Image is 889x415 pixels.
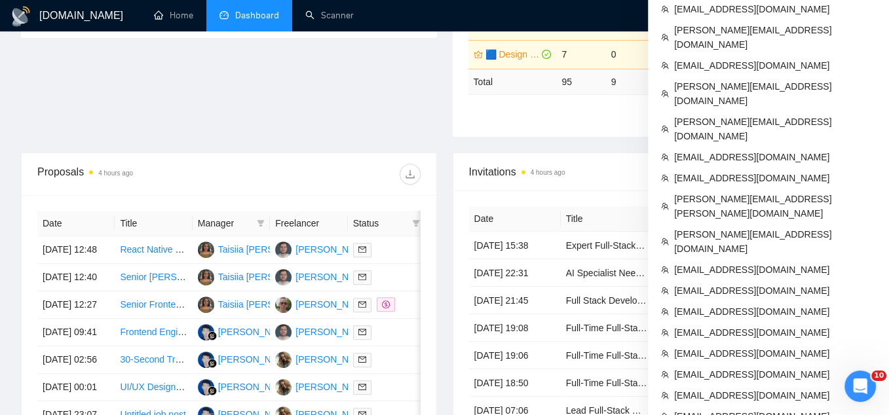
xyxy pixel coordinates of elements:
td: Full Stack Developer with React and Nest.js [561,287,653,314]
td: [DATE] 12:40 [37,264,115,291]
span: team [661,125,669,133]
div: [PERSON_NAME] [295,352,371,367]
time: 4 hours ago [531,169,565,176]
th: Title [561,206,653,232]
img: gigradar-bm.png [208,331,217,340]
span: mail [358,300,366,308]
span: team [661,391,669,399]
td: [DATE] 12:27 [37,291,115,319]
span: [PERSON_NAME][EMAIL_ADDRESS][PERSON_NAME][DOMAIN_NAME] [674,192,876,221]
span: mail [358,273,366,281]
span: [PERSON_NAME][EMAIL_ADDRESS][DOMAIN_NAME] [674,115,876,143]
td: Full-Time Full-Stack Developer for SaaS Business [561,314,653,342]
div: Proposals [37,164,229,185]
td: Senior MERN Stack Developer – Healthcare Platform [115,264,192,291]
a: UI/UX Designer for AI-Powered Clinical Knowledge Platform (Healthcare SaaS) [120,382,442,392]
span: filter [257,219,265,227]
span: [EMAIL_ADDRESS][DOMAIN_NAME] [674,367,876,382]
span: filter [254,213,267,233]
td: 9 [606,69,655,94]
td: [DATE] 19:08 [469,314,561,342]
div: Taisiia [PERSON_NAME] [218,270,322,284]
img: BK [275,242,292,258]
a: Senior [PERSON_NAME] Developer – Healthcare Platform [120,272,360,282]
span: mail [358,328,366,336]
span: [PERSON_NAME][EMAIL_ADDRESS][DOMAIN_NAME] [674,23,876,52]
img: TP [198,269,214,285]
a: searchScanner [305,10,354,21]
img: HP [198,352,214,368]
a: Frontend Engineer for React Web Application [120,327,304,337]
span: [PERSON_NAME][EMAIL_ADDRESS][DOMAIN_NAME] [674,227,876,256]
span: [EMAIL_ADDRESS][DOMAIN_NAME] [674,283,876,298]
div: [PERSON_NAME] [218,325,293,339]
img: logo [10,6,31,27]
a: TPTaisiia [PERSON_NAME] [198,244,322,254]
td: 95 [556,69,605,94]
td: [DATE] 00:01 [37,374,115,401]
td: Senior Frontend Developer – React (Remote – CET ±3) (m/f/d) [115,291,192,319]
span: [EMAIL_ADDRESS][DOMAIN_NAME] [674,2,876,16]
th: Title [115,211,192,236]
span: mail [358,245,366,253]
a: TPTaisiia [PERSON_NAME] [198,271,322,281]
div: [PERSON_NAME] [218,380,293,394]
div: [PERSON_NAME] [295,242,371,257]
span: Status [353,216,407,230]
span: team [661,202,669,210]
span: team [661,266,669,274]
span: team [661,153,669,161]
img: TS [275,379,292,395]
a: Full-Time Full-Stack Developer for SaaS Business [566,350,770,361]
td: [DATE] 21:45 [469,287,561,314]
a: TPTaisiia [PERSON_NAME] [198,298,322,309]
span: 10 [871,370,886,381]
span: Manager [198,216,252,230]
td: React Native Developer [115,236,192,264]
img: AD [275,297,292,313]
td: [DATE] 15:38 [469,232,561,259]
td: Full-Time Full-Stack Developer for SaaS Business [561,342,653,369]
span: dollar [382,300,390,308]
span: mail [358,355,366,363]
span: team [661,287,669,295]
a: Full Stack Developer with React and Nest.js [566,295,744,306]
img: gigradar-bm.png [208,359,217,368]
span: team [661,329,669,336]
th: Manager [193,211,270,236]
a: HP[PERSON_NAME] [198,326,293,336]
td: 7 [556,40,605,69]
div: Taisiia [PERSON_NAME] [218,297,322,312]
a: BK[PERSON_NAME] [275,244,371,254]
a: TS[PERSON_NAME] [275,353,371,364]
span: team [661,370,669,378]
button: download [400,164,421,185]
span: [PERSON_NAME][EMAIL_ADDRESS][DOMAIN_NAME] [674,79,876,108]
iframe: Intercom live chat [844,370,876,402]
span: [EMAIL_ADDRESS][DOMAIN_NAME] [674,304,876,319]
div: [PERSON_NAME] [295,297,371,312]
img: HP [198,379,214,395]
a: 30-Second Trade Show Video for CruiseCode - All-in-One Tour Operator Software for Shore Excursions [120,354,540,365]
img: TP [198,297,214,313]
span: team [661,350,669,357]
td: UI/UX Designer for AI-Powered Clinical Knowledge Platform (Healthcare SaaS) [115,374,192,401]
a: HP[PERSON_NAME] [198,381,293,391]
td: [DATE] 22:31 [469,259,561,287]
span: download [400,169,420,179]
td: [DATE] 18:50 [469,369,561,397]
span: [EMAIL_ADDRESS][DOMAIN_NAME] [674,325,876,340]
span: [EMAIL_ADDRESS][DOMAIN_NAME] [674,171,876,185]
span: team [661,174,669,182]
a: BK[PERSON_NAME] [275,271,371,281]
td: Frontend Engineer for React Web Application [115,319,192,346]
span: team [661,90,669,98]
td: [DATE] 12:48 [37,236,115,264]
div: [PERSON_NAME] [295,270,371,284]
td: [DATE] 02:56 [37,346,115,374]
img: gigradar-bm.png [208,386,217,395]
td: [DATE] 09:41 [37,319,115,346]
a: AD[PERSON_NAME] [275,298,371,309]
a: 🟦 Design Mobile [485,47,540,62]
span: Invitations [469,164,852,180]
